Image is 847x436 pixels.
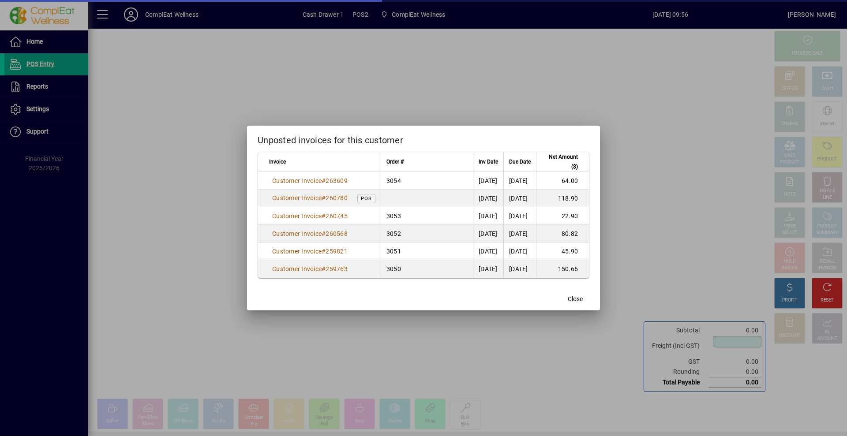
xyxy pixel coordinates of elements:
h2: Unposted invoices for this customer [247,126,600,151]
a: Customer Invoice#260745 [269,211,351,221]
span: Due Date [509,157,531,167]
span: 3052 [386,230,401,237]
span: Customer Invoice [272,177,322,184]
span: Close [568,294,583,304]
span: # [322,212,326,220]
td: [DATE] [503,225,536,242]
a: Customer Invoice#259763 [269,264,351,274]
span: 259763 [326,265,348,272]
span: # [322,265,326,272]
span: # [322,194,326,201]
a: Customer Invoice#260568 [269,229,351,238]
td: [DATE] [503,242,536,260]
td: 22.90 [536,207,589,225]
td: [DATE] [503,172,536,190]
td: 118.90 [536,190,589,207]
td: 45.90 [536,242,589,260]
span: # [322,177,326,184]
a: Customer Invoice#259821 [269,246,351,256]
span: 260568 [326,230,348,237]
a: Customer Invoice#263609 [269,176,351,186]
span: 3054 [386,177,401,184]
span: 3053 [386,212,401,220]
span: 3051 [386,248,401,255]
span: 3050 [386,265,401,272]
td: [DATE] [473,172,503,190]
span: 263609 [326,177,348,184]
td: 150.66 [536,260,589,278]
td: [DATE] [473,260,503,278]
span: Invoice [269,157,286,167]
span: Net Amount ($) [542,152,578,171]
span: Customer Invoice [272,248,322,255]
td: 64.00 [536,172,589,190]
td: [DATE] [503,190,536,207]
span: # [322,230,326,237]
a: Customer Invoice#260780 [269,193,351,203]
td: [DATE] [503,207,536,225]
td: 80.82 [536,225,589,242]
td: [DATE] [473,225,503,242]
span: Customer Invoice [272,212,322,220]
span: 260745 [326,212,348,220]
span: Inv Date [479,157,498,167]
span: Customer Invoice [272,265,322,272]
span: Order # [386,157,404,167]
td: [DATE] [473,242,503,260]
span: 259821 [326,248,348,255]
td: [DATE] [473,190,503,207]
button: Close [561,291,589,307]
span: Customer Invoice [272,230,322,237]
span: Customer Invoice [272,194,322,201]
span: 260780 [326,194,348,201]
span: # [322,248,326,255]
td: [DATE] [473,207,503,225]
td: [DATE] [503,260,536,278]
span: POS [361,196,372,201]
